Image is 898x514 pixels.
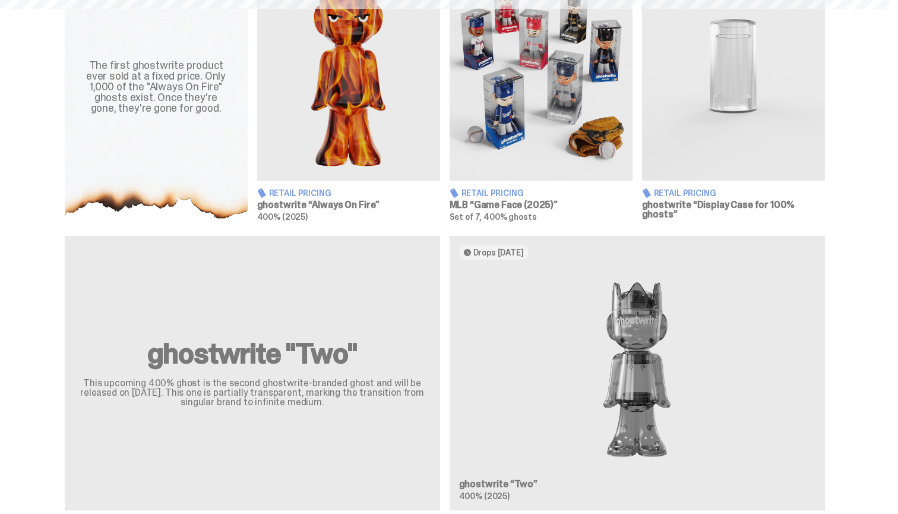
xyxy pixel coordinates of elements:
[79,379,426,407] p: This upcoming 400% ghost is the second ghostwrite-branded ghost and will be released on [DATE]. T...
[459,269,815,470] img: Two
[654,189,716,197] span: Retail Pricing
[450,212,537,222] span: Set of 7, 400% ghosts
[257,212,308,222] span: 400% (2025)
[473,248,524,257] span: Drops [DATE]
[642,200,825,219] h3: ghostwrite “Display Case for 100% ghosts”
[459,480,815,489] h3: ghostwrite “Two”
[269,189,331,197] span: Retail Pricing
[459,491,510,502] span: 400% (2025)
[79,339,426,368] h2: ghostwrite "Two"
[79,60,233,113] div: The first ghostwrite product ever sold at a fixed price. Only 1,000 of the "Always On Fire" ghost...
[450,200,633,210] h3: MLB “Game Face (2025)”
[461,189,524,197] span: Retail Pricing
[257,200,440,210] h3: ghostwrite “Always On Fire”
